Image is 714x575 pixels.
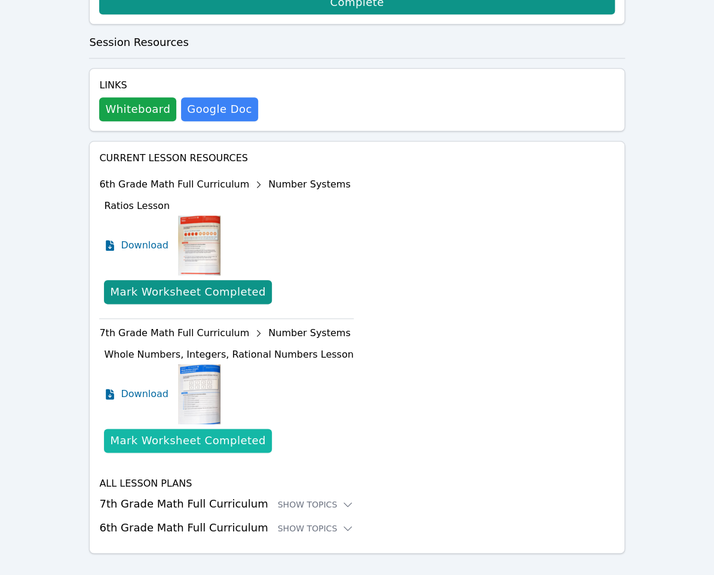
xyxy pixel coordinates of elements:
img: Ratios Lesson [178,216,220,275]
a: Download [104,364,168,424]
h3: 6th Grade Math Full Curriculum [99,519,614,536]
h3: Session Resources [89,34,624,51]
div: Mark Worksheet Completed [110,284,265,300]
button: Whiteboard [99,97,176,121]
img: Whole Numbers, Integers, Rational Numbers Lesson [178,364,220,424]
span: Ratios Lesson [104,200,170,211]
a: Download [104,216,168,275]
h4: All Lesson Plans [99,476,614,491]
a: Google Doc [181,97,258,121]
span: Whole Numbers, Integers, Rational Numbers Lesson [104,349,353,360]
button: Mark Worksheet Completed [104,429,271,453]
div: Mark Worksheet Completed [110,432,265,449]
span: Download [121,238,168,253]
button: Show Topics [278,499,354,511]
h4: Links [99,78,258,93]
button: Show Topics [278,522,354,534]
div: 6th Grade Math Full Curriculum Number Systems [99,175,353,194]
div: 7th Grade Math Full Curriculum Number Systems [99,324,353,343]
h3: 7th Grade Math Full Curriculum [99,496,614,512]
h4: Current Lesson Resources [99,151,614,165]
span: Download [121,387,168,401]
button: Mark Worksheet Completed [104,280,271,304]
